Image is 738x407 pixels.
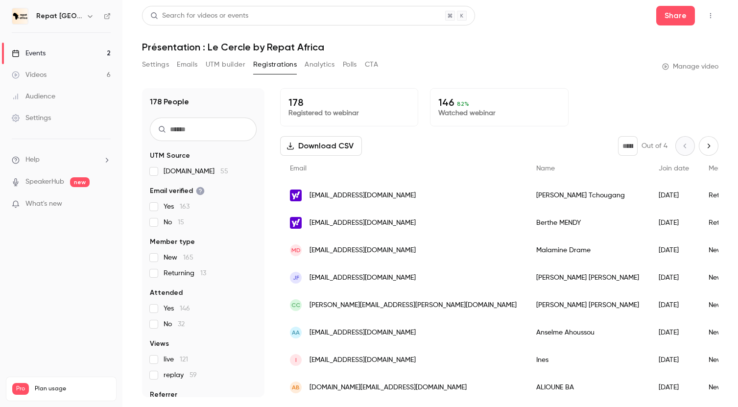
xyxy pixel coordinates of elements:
[178,321,185,328] span: 32
[438,108,560,118] p: Watched webinar
[309,328,416,338] span: [EMAIL_ADDRESS][DOMAIN_NAME]
[70,177,90,187] span: new
[164,355,188,364] span: live
[206,57,245,72] button: UTM builder
[177,57,197,72] button: Emails
[526,264,649,291] div: [PERSON_NAME] [PERSON_NAME]
[164,202,190,212] span: Yes
[178,219,184,226] span: 15
[12,48,46,58] div: Events
[291,301,300,310] span: CC
[290,190,302,201] img: yahoo.fr
[25,177,64,187] a: SpeakerHub
[305,57,335,72] button: Analytics
[309,191,416,201] span: [EMAIL_ADDRESS][DOMAIN_NAME]
[180,305,190,312] span: 146
[526,237,649,264] div: Malamine Drame
[309,383,467,393] span: [DOMAIN_NAME][EMAIL_ADDRESS][DOMAIN_NAME]
[649,237,699,264] div: [DATE]
[288,96,410,108] p: 178
[343,57,357,72] button: Polls
[142,57,169,72] button: Settings
[12,92,55,101] div: Audience
[12,70,47,80] div: Videos
[642,141,667,151] p: Out of 4
[150,237,195,247] span: Member type
[649,182,699,209] div: [DATE]
[164,167,228,176] span: [DOMAIN_NAME]
[295,356,297,364] span: I
[12,113,51,123] div: Settings
[25,155,40,165] span: Help
[180,203,190,210] span: 163
[253,57,297,72] button: Registrations
[656,6,695,25] button: Share
[290,165,307,172] span: Email
[183,254,193,261] span: 165
[288,108,410,118] p: Registered to webinar
[309,245,416,256] span: [EMAIL_ADDRESS][DOMAIN_NAME]
[150,186,205,196] span: Email verified
[309,355,416,365] span: [EMAIL_ADDRESS][DOMAIN_NAME]
[309,300,517,311] span: [PERSON_NAME][EMAIL_ADDRESS][PERSON_NAME][DOMAIN_NAME]
[200,270,206,277] span: 13
[25,199,62,209] span: What's new
[309,273,416,283] span: [EMAIL_ADDRESS][DOMAIN_NAME]
[164,217,184,227] span: No
[649,346,699,374] div: [DATE]
[164,370,197,380] span: replay
[164,268,206,278] span: Returning
[292,383,300,392] span: AB
[699,136,718,156] button: Next page
[291,246,301,255] span: MD
[526,374,649,401] div: ALIOUNE BA
[309,218,416,228] span: [EMAIL_ADDRESS][DOMAIN_NAME]
[649,264,699,291] div: [DATE]
[526,291,649,319] div: [PERSON_NAME] [PERSON_NAME]
[164,253,193,263] span: New
[290,217,302,229] img: yahoo.fr
[536,165,555,172] span: Name
[150,288,183,298] span: Attended
[164,319,185,329] span: No
[526,319,649,346] div: Anselme Ahoussou
[150,339,169,349] span: Views
[142,41,718,53] h1: Présentation : Le Cercle by Repat Africa
[292,328,300,337] span: AA
[365,57,378,72] button: CTA
[36,11,82,21] h6: Repat [GEOGRAPHIC_DATA]
[293,273,299,282] span: jF
[12,383,29,395] span: Pro
[649,209,699,237] div: [DATE]
[280,136,362,156] button: Download CSV
[190,372,197,379] span: 59
[220,168,228,175] span: 55
[150,151,190,161] span: UTM Source
[526,182,649,209] div: [PERSON_NAME] Tchougang
[457,100,469,107] span: 82 %
[12,8,28,24] img: Repat Africa
[35,385,110,393] span: Plan usage
[662,62,718,72] a: Manage video
[649,291,699,319] div: [DATE]
[649,374,699,401] div: [DATE]
[12,155,111,165] li: help-dropdown-opener
[659,165,689,172] span: Join date
[150,96,189,108] h1: 178 People
[438,96,560,108] p: 146
[150,11,248,21] div: Search for videos or events
[649,319,699,346] div: [DATE]
[526,346,649,374] div: Ines
[150,390,177,400] span: Referrer
[164,304,190,313] span: Yes
[180,356,188,363] span: 121
[526,209,649,237] div: Berthe MENDY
